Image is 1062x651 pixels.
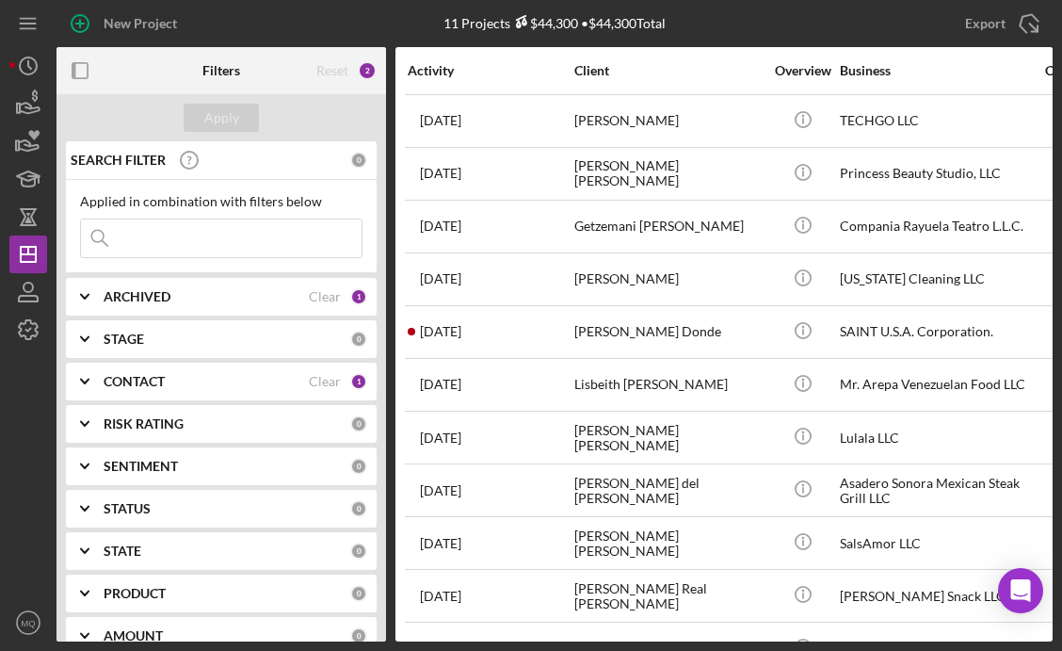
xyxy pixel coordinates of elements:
[840,202,1028,252] div: Compania Rayuela Teatro L.L.C.
[574,254,763,304] div: [PERSON_NAME]
[574,571,763,621] div: [PERSON_NAME] Real [PERSON_NAME]
[71,153,166,168] b: SEARCH FILTER
[840,63,1028,78] div: Business
[104,5,177,42] div: New Project
[408,63,572,78] div: Activity
[946,5,1053,42] button: Export
[510,15,578,31] div: $44,300
[420,324,461,339] time: 2025-09-30 18:32
[309,289,341,304] div: Clear
[104,332,144,347] b: STAGE
[204,104,239,132] div: Apply
[840,307,1028,357] div: SAINT U.S.A. Corporation.
[350,152,367,169] div: 0
[9,604,47,642] button: MQ
[350,288,367,305] div: 1
[350,627,367,644] div: 0
[574,465,763,515] div: [PERSON_NAME] del [PERSON_NAME]
[420,536,461,551] time: 2025-09-16 15:59
[56,5,196,42] button: New Project
[840,96,1028,146] div: TECHGO LLC
[80,194,362,209] div: Applied in combination with filters below
[420,589,461,604] time: 2025-09-25 16:43
[574,63,763,78] div: Client
[350,585,367,602] div: 0
[104,628,163,643] b: AMOUNT
[840,413,1028,463] div: Lulala LLC
[21,618,35,628] text: MQ
[840,149,1028,199] div: Princess Beauty Studio, LLC
[309,374,341,389] div: Clear
[350,458,367,475] div: 0
[104,416,184,431] b: RISK RATING
[420,166,461,181] time: 2025-07-23 17:09
[420,271,461,286] time: 2025-09-09 22:20
[574,96,763,146] div: [PERSON_NAME]
[350,500,367,517] div: 0
[574,202,763,252] div: Getzemani [PERSON_NAME]
[420,483,461,498] time: 2025-08-14 19:05
[840,518,1028,568] div: SalsAmor LLC
[358,61,377,80] div: 2
[574,360,763,410] div: Lisbeith [PERSON_NAME]
[420,113,461,128] time: 2025-09-08 22:19
[104,289,170,304] b: ARCHIVED
[420,431,461,446] time: 2025-08-29 17:57
[767,63,838,78] div: Overview
[965,5,1006,42] div: Export
[104,544,141,559] b: STATE
[202,63,240,78] b: Filters
[420,377,461,392] time: 2025-09-11 16:14
[350,543,367,560] div: 0
[840,571,1028,621] div: [PERSON_NAME] Snack LLC
[574,307,763,357] div: [PERSON_NAME] Donde
[840,465,1028,515] div: Asadero Sonora Mexican Steak Grill LLC
[104,501,151,516] b: STATUS
[104,459,178,474] b: SENTIMENT
[574,518,763,568] div: [PERSON_NAME] [PERSON_NAME]
[316,63,348,78] div: Reset
[840,254,1028,304] div: [US_STATE] Cleaning LLC
[998,568,1043,613] div: Open Intercom Messenger
[420,219,461,234] time: 2025-09-21 03:35
[840,360,1028,410] div: Mr. Arepa Venezuelan Food LLC
[574,149,763,199] div: [PERSON_NAME] [PERSON_NAME]
[574,413,763,463] div: [PERSON_NAME] [PERSON_NAME]
[350,373,367,390] div: 1
[104,586,166,601] b: PRODUCT
[104,374,165,389] b: CONTACT
[350,331,367,348] div: 0
[350,415,367,432] div: 0
[184,104,259,132] button: Apply
[443,15,666,31] div: 11 Projects • $44,300 Total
